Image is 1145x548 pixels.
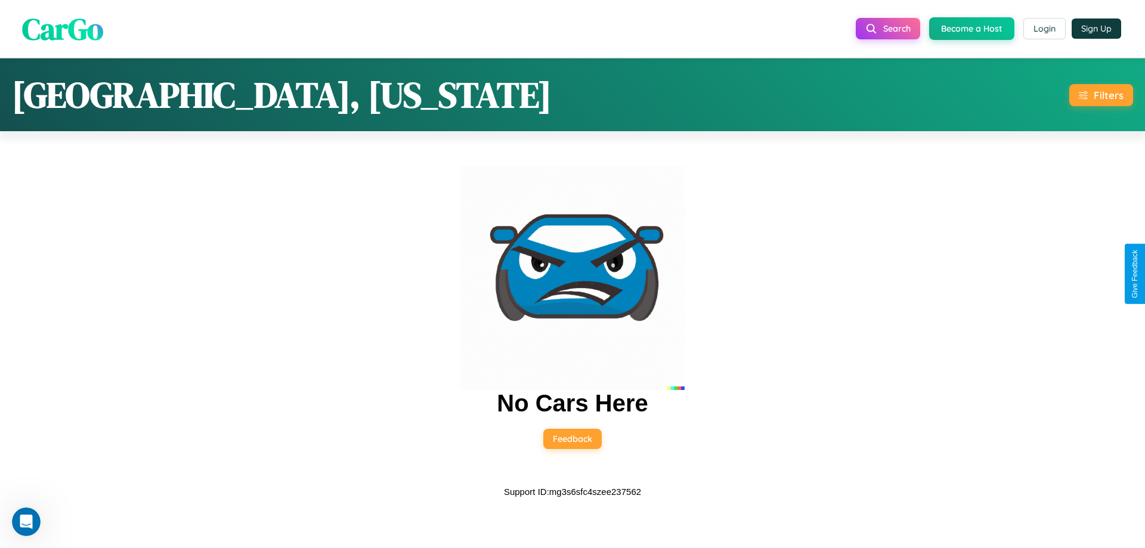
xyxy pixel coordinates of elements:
span: Search [883,23,911,34]
iframe: Intercom live chat [12,507,41,536]
button: Become a Host [929,17,1014,40]
h1: [GEOGRAPHIC_DATA], [US_STATE] [12,70,552,119]
img: car [460,166,685,390]
p: Support ID: mg3s6sfc4szee237562 [504,484,641,500]
h2: No Cars Here [497,390,648,417]
div: Filters [1094,89,1124,101]
button: Filters [1069,84,1133,106]
button: Feedback [543,429,602,449]
span: CarGo [22,8,103,49]
button: Login [1023,18,1066,39]
div: Give Feedback [1131,250,1139,298]
button: Search [856,18,920,39]
button: Sign Up [1072,18,1121,39]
